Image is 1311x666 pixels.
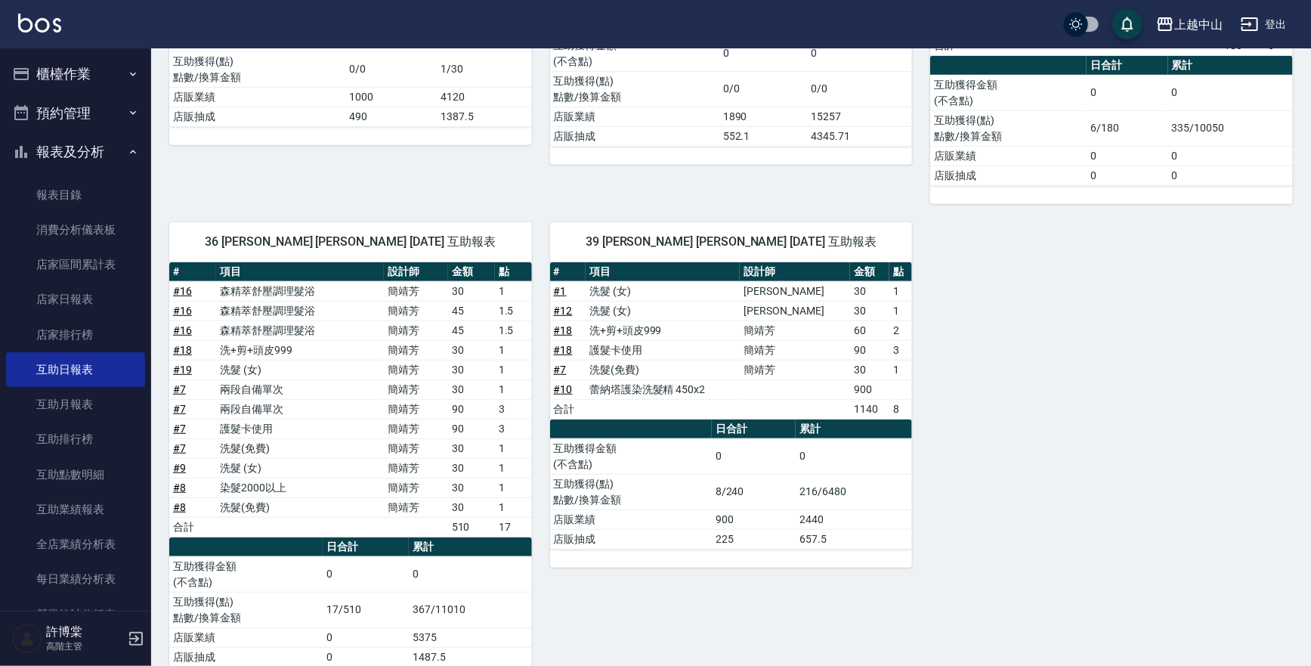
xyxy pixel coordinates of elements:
[384,458,448,478] td: 簡靖芳
[169,627,323,647] td: 店販業績
[216,399,384,419] td: 兩段自備單次
[796,420,912,439] th: 累計
[586,360,740,379] td: 洗髮(免費)
[169,51,345,87] td: 互助獲得(點) 點數/換算金額
[850,301,889,321] td: 30
[216,301,384,321] td: 森精萃舒壓調理髮浴
[719,71,808,107] td: 0/0
[448,478,495,497] td: 30
[216,321,384,340] td: 森精萃舒壓調理髮浴
[216,340,384,360] td: 洗+剪+頭皮999
[586,301,740,321] td: 洗髮 (女)
[930,75,1087,110] td: 互助獲得金額 (不含點)
[889,301,912,321] td: 1
[550,510,712,529] td: 店販業績
[712,438,796,474] td: 0
[796,438,912,474] td: 0
[1168,146,1293,166] td: 0
[169,592,323,627] td: 互助獲得(點) 點數/換算金額
[554,285,567,297] a: #1
[740,301,850,321] td: [PERSON_NAME]
[384,478,448,497] td: 簡靖芳
[169,556,323,592] td: 互助獲得金額 (不含點)
[495,419,532,438] td: 3
[850,340,889,360] td: 90
[850,262,889,282] th: 金額
[173,383,186,395] a: #7
[384,438,448,458] td: 簡靖芳
[6,457,145,492] a: 互助點數明細
[173,364,192,376] a: #19
[173,482,186,494] a: #8
[448,458,495,478] td: 30
[216,379,384,399] td: 兩段自備單次
[889,399,912,419] td: 8
[173,344,192,356] a: #18
[187,234,514,249] span: 36 [PERSON_NAME] [PERSON_NAME] [DATE] 互助報表
[169,262,216,282] th: #
[1087,75,1168,110] td: 0
[448,360,495,379] td: 30
[808,126,913,146] td: 4345.71
[550,529,712,549] td: 店販抽成
[384,301,448,321] td: 簡靖芳
[550,420,913,550] table: a dense table
[495,517,532,537] td: 17
[740,340,850,360] td: 簡靖芳
[850,281,889,301] td: 30
[550,438,712,474] td: 互助獲得金額 (不含點)
[550,399,586,419] td: 合計
[495,340,532,360] td: 1
[719,126,808,146] td: 552.1
[495,379,532,399] td: 1
[740,321,850,340] td: 簡靖芳
[6,94,145,133] button: 預約管理
[550,36,719,71] td: 互助獲得金額 (不含點)
[554,364,567,376] a: #7
[216,478,384,497] td: 染髮2000以上
[216,458,384,478] td: 洗髮 (女)
[6,54,145,94] button: 櫃檯作業
[323,556,409,592] td: 0
[1087,110,1168,146] td: 6/180
[808,36,913,71] td: 0
[495,281,532,301] td: 1
[448,262,495,282] th: 金額
[6,422,145,457] a: 互助排行榜
[1168,56,1293,76] th: 累計
[6,562,145,596] a: 每日業績分析表
[216,360,384,379] td: 洗髮 (女)
[889,360,912,379] td: 1
[796,510,912,529] td: 2440
[6,492,145,527] a: 互助業績報表
[796,529,912,549] td: 657.5
[173,442,186,454] a: #7
[550,474,712,510] td: 互助獲得(點) 點數/換算金額
[930,146,1087,166] td: 店販業績
[6,352,145,387] a: 互助日報表
[1112,9,1142,39] button: save
[1168,110,1293,146] td: 335/10050
[889,321,912,340] td: 2
[384,399,448,419] td: 簡靖芳
[796,474,912,510] td: 216/6480
[850,399,889,419] td: 1140
[448,497,495,517] td: 30
[930,56,1293,186] table: a dense table
[173,462,186,474] a: #9
[173,285,192,297] a: #16
[740,281,850,301] td: [PERSON_NAME]
[6,247,145,282] a: 店家區間累計表
[889,340,912,360] td: 3
[586,281,740,301] td: 洗髮 (女)
[384,497,448,517] td: 簡靖芳
[409,556,531,592] td: 0
[46,624,123,640] h5: 許博棠
[1235,11,1293,39] button: 登出
[173,305,192,317] a: #16
[1168,166,1293,185] td: 0
[323,537,409,557] th: 日合計
[216,262,384,282] th: 項目
[495,478,532,497] td: 1
[345,51,437,87] td: 0/0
